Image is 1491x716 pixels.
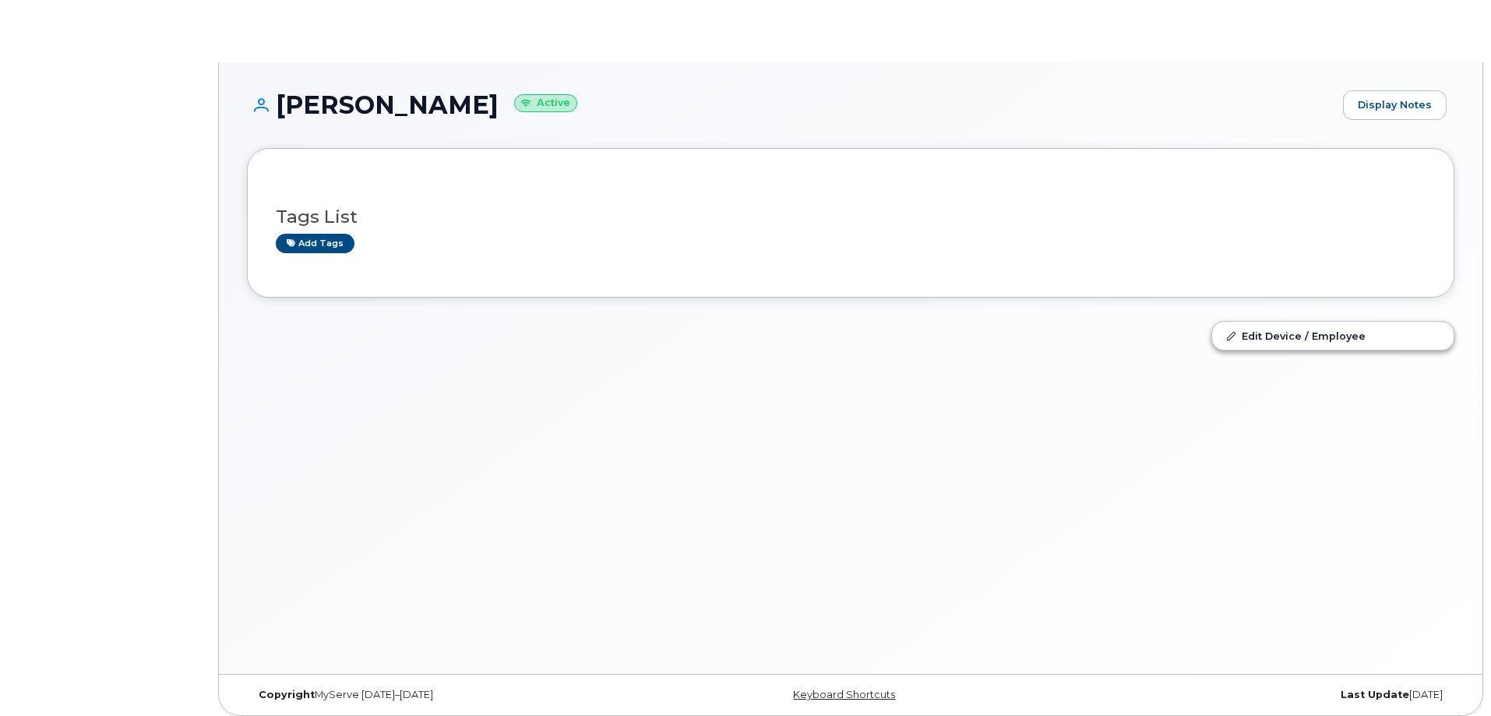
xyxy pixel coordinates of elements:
div: MyServe [DATE]–[DATE] [247,689,650,701]
a: Add tags [276,234,354,253]
small: Active [514,94,577,112]
a: Keyboard Shortcuts [793,689,895,700]
h1: [PERSON_NAME] [247,91,1335,118]
a: Edit Device / Employee [1212,322,1454,350]
a: Display Notes [1343,90,1447,120]
div: [DATE] [1052,689,1454,701]
h3: Tags List [276,207,1426,227]
strong: Last Update [1341,689,1409,700]
strong: Copyright [259,689,315,700]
